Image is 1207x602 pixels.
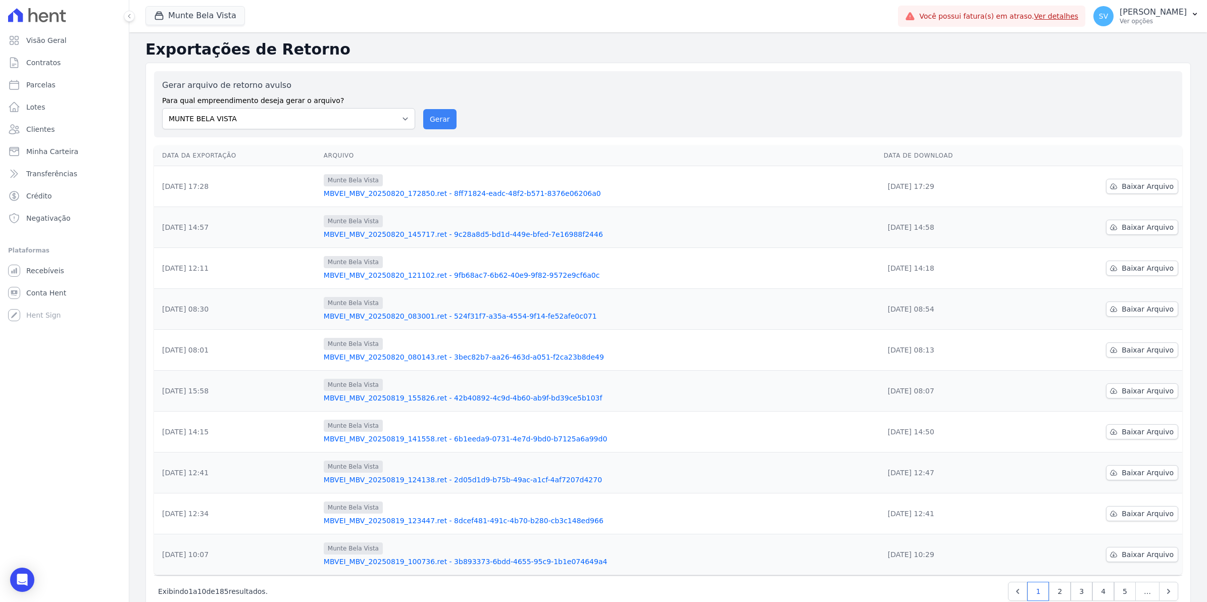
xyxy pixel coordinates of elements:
a: Baixar Arquivo [1106,383,1178,398]
span: Minha Carteira [26,146,78,157]
p: Exibindo a de resultados. [158,586,268,596]
a: 5 [1114,582,1136,601]
span: 10 [197,587,207,595]
td: [DATE] 17:28 [154,166,320,207]
span: Baixar Arquivo [1122,181,1174,191]
button: Gerar [423,109,457,129]
td: [DATE] 14:57 [154,207,320,248]
a: MBVEI_MBV_20250820_080143.ret - 3bec82b7-aa26-463d-a051-f2ca23b8de49 [324,352,876,362]
a: Previous [1008,582,1027,601]
a: Contratos [4,53,125,73]
a: Visão Geral [4,30,125,51]
a: Baixar Arquivo [1106,506,1178,521]
a: MBVEI_MBV_20250819_155826.ret - 42b40892-4c9d-4b60-ab9f-bd39ce5b103f [324,393,876,403]
a: Baixar Arquivo [1106,547,1178,562]
a: Baixar Arquivo [1106,179,1178,194]
a: Lotes [4,97,125,117]
a: Parcelas [4,75,125,95]
a: Next [1159,582,1178,601]
a: MBVEI_MBV_20250819_123447.ret - 8dcef481-491c-4b70-b280-cb3c148ed966 [324,516,876,526]
a: Baixar Arquivo [1106,261,1178,276]
td: [DATE] 12:11 [154,248,320,289]
span: Baixar Arquivo [1122,304,1174,314]
span: Conta Hent [26,288,66,298]
span: Baixar Arquivo [1122,427,1174,437]
div: Plataformas [8,244,121,257]
label: Para qual empreendimento deseja gerar o arquivo? [162,91,415,106]
a: MBVEI_MBV_20250819_124138.ret - 2d05d1d9-b75b-49ac-a1cf-4af7207d4270 [324,475,876,485]
a: MBVEI_MBV_20250819_141558.ret - 6b1eeda9-0731-4e7d-9bd0-b7125a6a99d0 [324,434,876,444]
div: Open Intercom Messenger [10,568,34,592]
span: Munte Bela Vista [324,542,383,555]
span: Baixar Arquivo [1122,263,1174,273]
a: Negativação [4,208,125,228]
th: Arquivo [320,145,880,166]
a: MBVEI_MBV_20250820_121102.ret - 9fb68ac7-6b62-40e9-9f82-9572e9cf6a0c [324,270,876,280]
span: Contratos [26,58,61,68]
a: Baixar Arquivo [1106,465,1178,480]
span: Clientes [26,124,55,134]
td: [DATE] 14:50 [880,412,1029,453]
td: [DATE] 10:29 [880,534,1029,575]
span: Recebíveis [26,266,64,276]
a: MBVEI_MBV_20250820_172850.ret - 8ff71824-eadc-48f2-b571-8376e06206a0 [324,188,876,198]
span: Visão Geral [26,35,67,45]
td: [DATE] 12:47 [880,453,1029,493]
td: [DATE] 08:30 [154,289,320,330]
span: Munte Bela Vista [324,420,383,432]
span: 1 [188,587,193,595]
span: Baixar Arquivo [1122,468,1174,478]
label: Gerar arquivo de retorno avulso [162,79,415,91]
span: Munte Bela Vista [324,297,383,309]
p: Ver opções [1120,17,1187,25]
a: 4 [1092,582,1114,601]
a: Crédito [4,186,125,206]
a: Minha Carteira [4,141,125,162]
td: [DATE] 08:01 [154,330,320,371]
p: [PERSON_NAME] [1120,7,1187,17]
span: Você possui fatura(s) em atraso. [919,11,1078,22]
td: [DATE] 12:41 [880,493,1029,534]
td: [DATE] 08:13 [880,330,1029,371]
span: Munte Bela Vista [324,379,383,391]
span: Transferências [26,169,77,179]
span: Baixar Arquivo [1122,386,1174,396]
h2: Exportações de Retorno [145,40,1191,59]
a: MBVEI_MBV_20250819_100736.ret - 3b893373-6bdd-4655-95c9-1b1e074649a4 [324,557,876,567]
td: [DATE] 15:58 [154,371,320,412]
a: 2 [1049,582,1071,601]
a: Baixar Arquivo [1106,342,1178,358]
span: Munte Bela Vista [324,174,383,186]
span: Baixar Arquivo [1122,222,1174,232]
span: Munte Bela Vista [324,338,383,350]
a: 1 [1027,582,1049,601]
a: Baixar Arquivo [1106,220,1178,235]
span: Baixar Arquivo [1122,549,1174,560]
span: Baixar Arquivo [1122,509,1174,519]
th: Data da Exportação [154,145,320,166]
td: [DATE] 10:07 [154,534,320,575]
a: Baixar Arquivo [1106,424,1178,439]
a: Ver detalhes [1034,12,1079,20]
th: Data de Download [880,145,1029,166]
span: Baixar Arquivo [1122,345,1174,355]
a: Baixar Arquivo [1106,302,1178,317]
td: [DATE] 17:29 [880,166,1029,207]
a: Conta Hent [4,283,125,303]
td: [DATE] 12:34 [154,493,320,534]
span: Munte Bela Vista [324,461,383,473]
td: [DATE] 08:54 [880,289,1029,330]
a: MBVEI_MBV_20250820_145717.ret - 9c28a8d5-bd1d-449e-bfed-7e16988f2446 [324,229,876,239]
button: Munte Bela Vista [145,6,245,25]
td: [DATE] 14:15 [154,412,320,453]
button: SV [PERSON_NAME] Ver opções [1085,2,1207,30]
td: [DATE] 12:41 [154,453,320,493]
a: MBVEI_MBV_20250820_083001.ret - 524f31f7-a35a-4554-9f14-fe52afe0c071 [324,311,876,321]
a: Transferências [4,164,125,184]
a: 3 [1071,582,1092,601]
span: Munte Bela Vista [324,501,383,514]
span: … [1135,582,1160,601]
td: [DATE] 14:18 [880,248,1029,289]
span: Crédito [26,191,52,201]
span: 185 [215,587,229,595]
